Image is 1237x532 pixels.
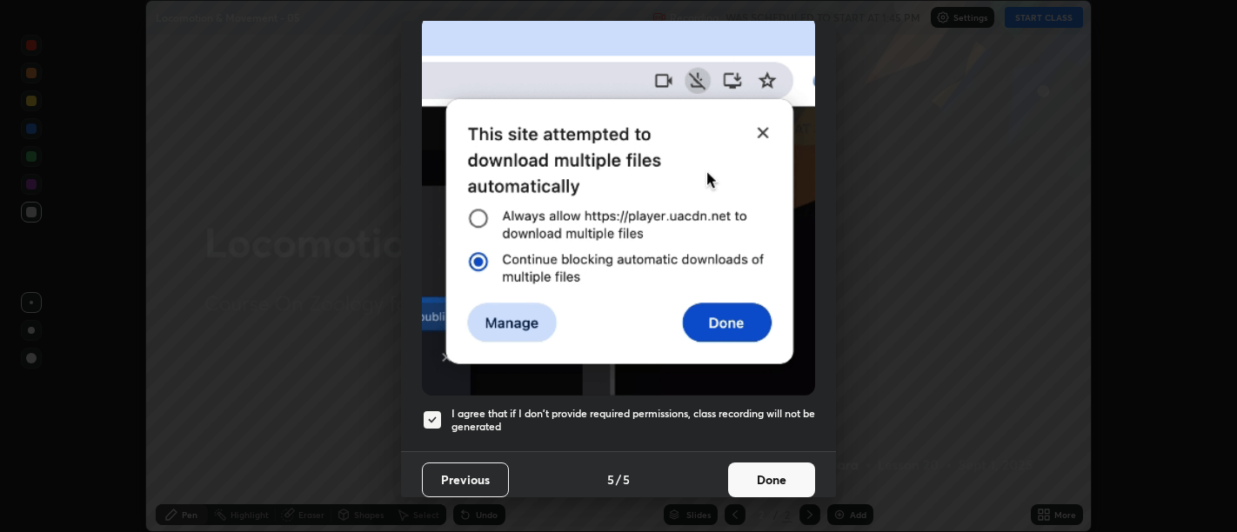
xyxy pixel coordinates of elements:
[728,462,815,497] button: Done
[616,470,621,489] h4: /
[623,470,630,489] h4: 5
[422,462,509,497] button: Previous
[451,407,815,434] h5: I agree that if I don't provide required permissions, class recording will not be generated
[422,16,815,396] img: downloads-permission-blocked.gif
[607,470,614,489] h4: 5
